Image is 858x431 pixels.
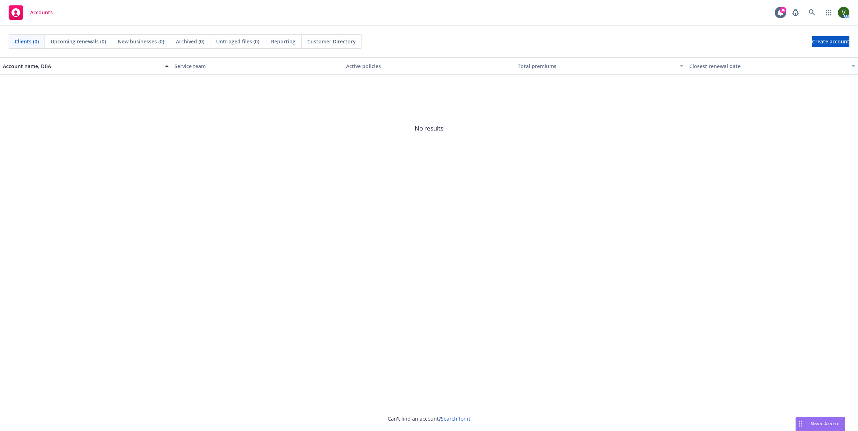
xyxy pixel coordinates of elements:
[174,62,340,70] div: Service team
[811,421,839,427] span: Nova Assist
[30,10,53,15] span: Accounts
[118,38,164,45] span: New businesses (0)
[788,5,803,20] a: Report a Bug
[6,3,56,23] a: Accounts
[515,57,686,75] button: Total premiums
[821,5,836,20] a: Switch app
[441,415,470,422] a: Search for it
[686,57,858,75] button: Closest renewal date
[812,35,849,48] span: Create account
[780,7,786,13] div: 36
[176,38,204,45] span: Archived (0)
[689,62,847,70] div: Closest renewal date
[805,5,819,20] a: Search
[15,38,39,45] span: Clients (0)
[307,38,356,45] span: Customer Directory
[172,57,343,75] button: Service team
[838,7,849,18] img: photo
[796,417,845,431] button: Nova Assist
[216,38,259,45] span: Untriaged files (0)
[388,415,470,422] span: Can't find an account?
[346,62,512,70] div: Active policies
[518,62,676,70] div: Total premiums
[3,62,161,70] div: Account name, DBA
[271,38,295,45] span: Reporting
[343,57,515,75] button: Active policies
[51,38,106,45] span: Upcoming renewals (0)
[796,417,805,431] div: Drag to move
[812,36,849,47] a: Create account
